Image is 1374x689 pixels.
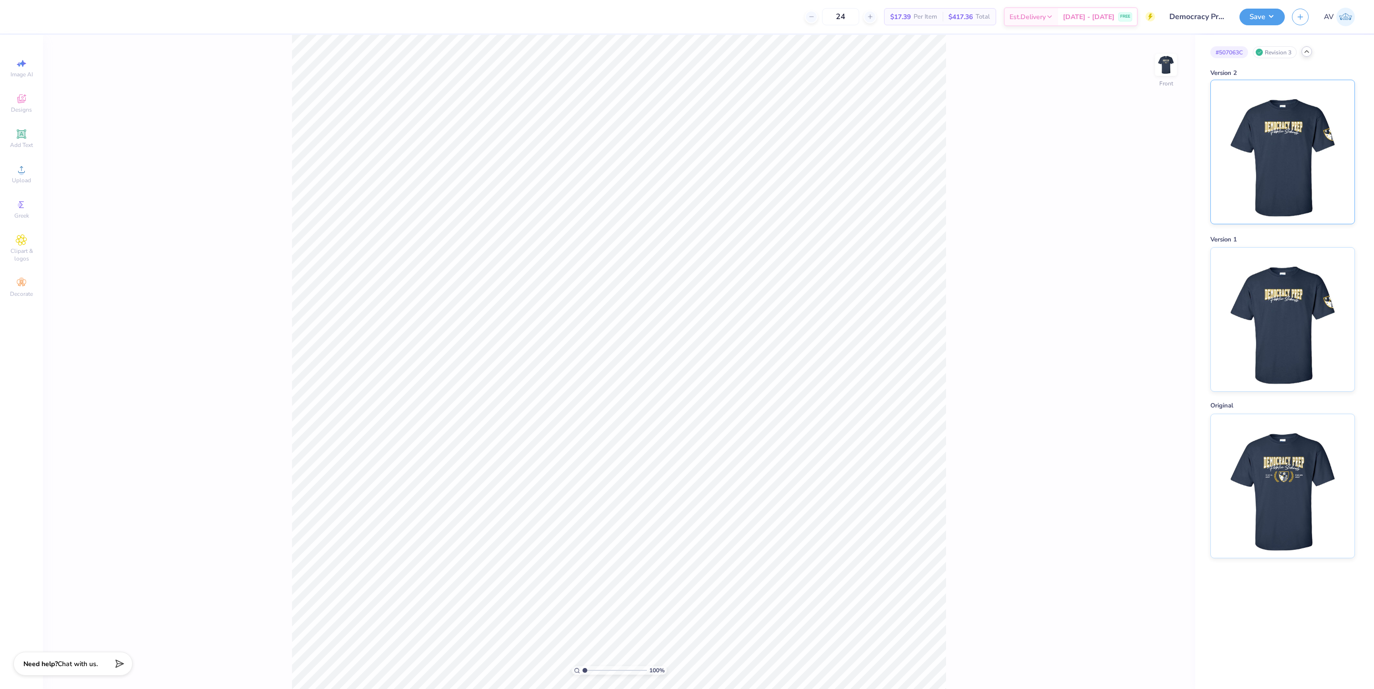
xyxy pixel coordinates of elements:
[1210,46,1248,58] div: # 507063C
[1210,401,1355,411] div: Original
[11,106,32,114] span: Designs
[822,8,859,25] input: – –
[1253,46,1297,58] div: Revision 3
[10,141,33,149] span: Add Text
[23,659,58,668] strong: Need help?
[914,12,937,22] span: Per Item
[649,666,665,675] span: 100 %
[14,212,29,219] span: Greek
[890,12,911,22] span: $17.39
[1223,248,1342,391] img: Version 1
[1324,8,1355,26] a: AV
[1324,11,1334,22] span: AV
[976,12,990,22] span: Total
[1210,235,1355,245] div: Version 1
[1010,12,1046,22] span: Est. Delivery
[1336,8,1355,26] img: Aargy Velasco
[1223,414,1342,558] img: Original
[1156,55,1176,74] img: Front
[5,247,38,262] span: Clipart & logos
[58,659,98,668] span: Chat with us.
[10,71,33,78] span: Image AI
[1223,80,1342,224] img: Version 2
[948,12,973,22] span: $417.36
[1063,12,1114,22] span: [DATE] - [DATE]
[12,177,31,184] span: Upload
[10,290,33,298] span: Decorate
[1162,7,1232,26] input: Untitled Design
[1239,9,1285,25] button: Save
[1120,13,1130,20] span: FREE
[1159,79,1173,88] div: Front
[1210,69,1355,78] div: Version 2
